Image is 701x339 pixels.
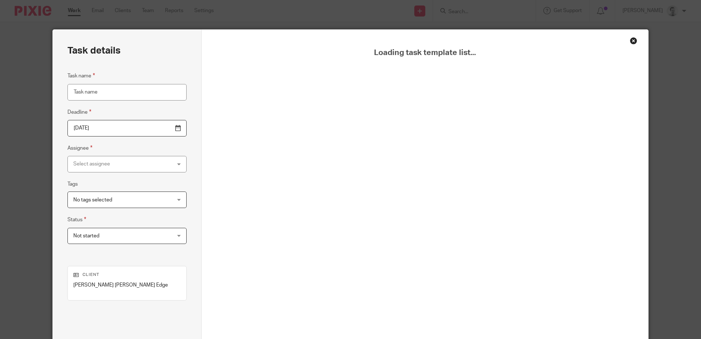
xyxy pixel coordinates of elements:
label: Assignee [67,144,92,152]
input: Pick a date [67,120,187,136]
p: Client [73,272,181,278]
div: Select assignee [73,156,164,172]
span: No tags selected [73,197,112,203]
span: Loading task template list... [220,48,630,58]
span: Not started [73,233,99,238]
div: Close this dialog window [630,37,637,44]
p: [PERSON_NAME] [PERSON_NAME] Edge [73,281,181,289]
input: Task name [67,84,187,101]
label: Status [67,215,86,224]
label: Tags [67,181,78,188]
label: Task name [67,72,95,80]
h2: Task details [67,44,121,57]
label: Deadline [67,108,91,116]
